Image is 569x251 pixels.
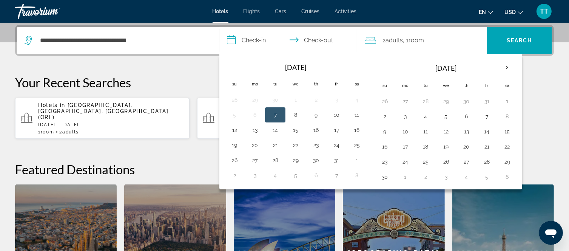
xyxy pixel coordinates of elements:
[481,141,493,152] button: Day 21
[275,8,287,14] span: Cars
[351,155,363,166] button: Day 1
[330,110,342,120] button: Day 10
[395,59,497,77] th: [DATE]
[310,95,322,105] button: Day 2
[501,156,513,167] button: Day 29
[330,125,342,135] button: Day 17
[219,27,357,54] button: Select check in and out date
[383,35,403,46] span: 2
[481,111,493,122] button: Day 7
[269,95,281,105] button: Day 30
[534,3,554,19] button: User Menu
[419,111,432,122] button: Day 4
[460,141,472,152] button: Day 20
[290,140,302,150] button: Day 22
[460,96,472,107] button: Day 30
[379,156,391,167] button: Day 23
[38,102,65,108] span: Hotels in
[379,96,391,107] button: Day 26
[399,141,411,152] button: Day 17
[269,170,281,181] button: Day 4
[310,140,322,150] button: Day 23
[244,8,260,14] a: Flights
[290,170,302,181] button: Day 5
[38,129,54,135] span: 1
[399,156,411,167] button: Day 24
[507,37,532,43] span: Search
[539,221,563,245] iframe: Button to launch messaging window
[501,141,513,152] button: Day 22
[15,98,190,139] button: Hotels in [GEOGRAPHIC_DATA], [GEOGRAPHIC_DATA], [GEOGRAPHIC_DATA] (ORL)[DATE] - [DATE]1Room2Adults
[269,125,281,135] button: Day 14
[399,126,411,137] button: Day 10
[249,95,261,105] button: Day 29
[38,122,183,127] p: [DATE] - [DATE]
[330,140,342,150] button: Day 24
[479,6,493,17] button: Change language
[335,8,357,14] a: Activities
[249,140,261,150] button: Day 20
[440,141,452,152] button: Day 19
[504,6,523,17] button: Change currency
[228,170,241,181] button: Day 2
[249,110,261,120] button: Day 6
[351,95,363,105] button: Day 4
[481,96,493,107] button: Day 31
[409,37,424,44] span: Room
[38,102,168,120] span: [GEOGRAPHIC_DATA], [GEOGRAPHIC_DATA], [GEOGRAPHIC_DATA] (ORL)
[59,129,79,135] span: 2
[290,125,302,135] button: Day 15
[501,96,513,107] button: Day 1
[351,140,363,150] button: Day 25
[249,170,261,181] button: Day 3
[481,126,493,137] button: Day 14
[379,141,391,152] button: Day 16
[228,125,241,135] button: Day 12
[62,129,79,135] span: Adults
[228,140,241,150] button: Day 19
[399,96,411,107] button: Day 27
[460,156,472,167] button: Day 27
[379,111,391,122] button: Day 2
[481,156,493,167] button: Day 28
[269,155,281,166] button: Day 28
[379,126,391,137] button: Day 9
[213,8,228,14] a: Hotels
[310,155,322,166] button: Day 30
[351,125,363,135] button: Day 18
[249,155,261,166] button: Day 27
[419,156,432,167] button: Day 25
[440,96,452,107] button: Day 29
[403,35,424,46] span: , 1
[330,95,342,105] button: Day 3
[39,35,208,46] input: Search hotel destination
[419,172,432,182] button: Day 2
[269,140,281,150] button: Day 21
[481,172,493,182] button: Day 5
[504,9,516,15] span: USD
[460,111,472,122] button: Day 6
[399,111,411,122] button: Day 3
[290,95,302,105] button: Day 1
[302,8,320,14] a: Cruises
[245,59,347,76] th: [DATE]
[330,155,342,166] button: Day 31
[440,156,452,167] button: Day 26
[249,125,261,135] button: Day 13
[419,96,432,107] button: Day 28
[460,172,472,182] button: Day 4
[290,110,302,120] button: Day 8
[228,95,241,105] button: Day 28
[310,110,322,120] button: Day 9
[440,126,452,137] button: Day 12
[41,129,54,135] span: Room
[399,172,411,182] button: Day 1
[540,8,548,15] span: TT
[224,59,367,183] table: Left calendar grid
[17,27,552,54] div: Search widget
[460,126,472,137] button: Day 13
